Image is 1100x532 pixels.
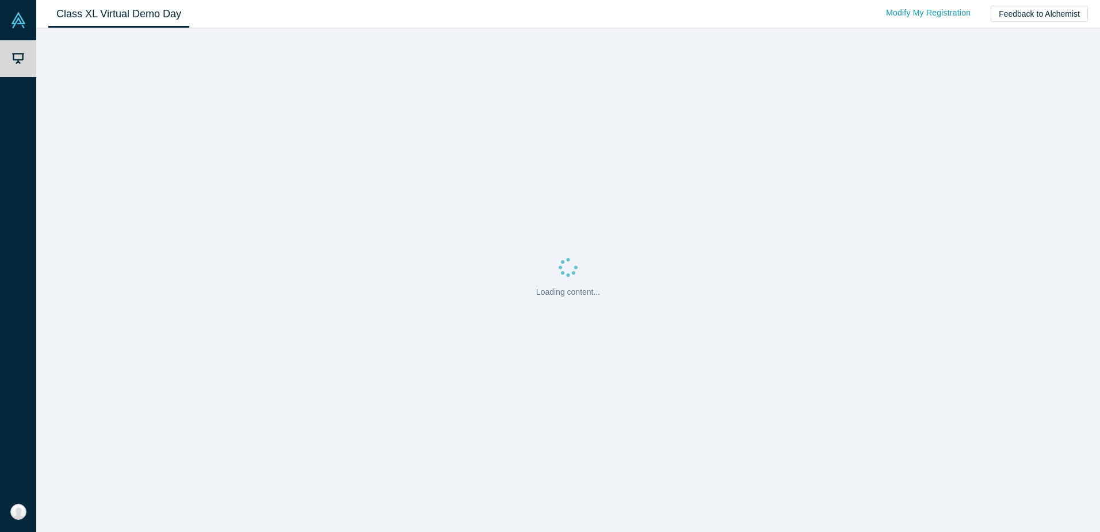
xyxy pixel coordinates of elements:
[10,12,26,28] img: Alchemist Vault Logo
[48,1,189,28] a: Class XL Virtual Demo Day
[536,286,600,298] p: Loading content...
[874,3,983,23] a: Modify My Registration
[10,504,26,520] img: Josh Just's Account
[991,6,1088,22] button: Feedback to Alchemist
